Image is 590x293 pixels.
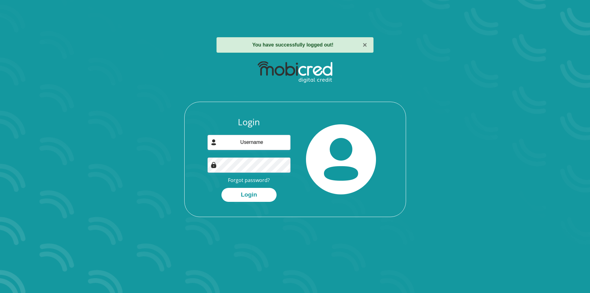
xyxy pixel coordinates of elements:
[211,162,217,168] img: Image
[211,139,217,145] img: user-icon image
[208,117,291,127] h3: Login
[363,41,367,49] button: ×
[228,177,270,184] a: Forgot password?
[208,135,291,150] input: Username
[258,61,332,83] img: mobicred logo
[252,42,334,47] strong: You have successfully logged out!
[221,188,277,202] button: Login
